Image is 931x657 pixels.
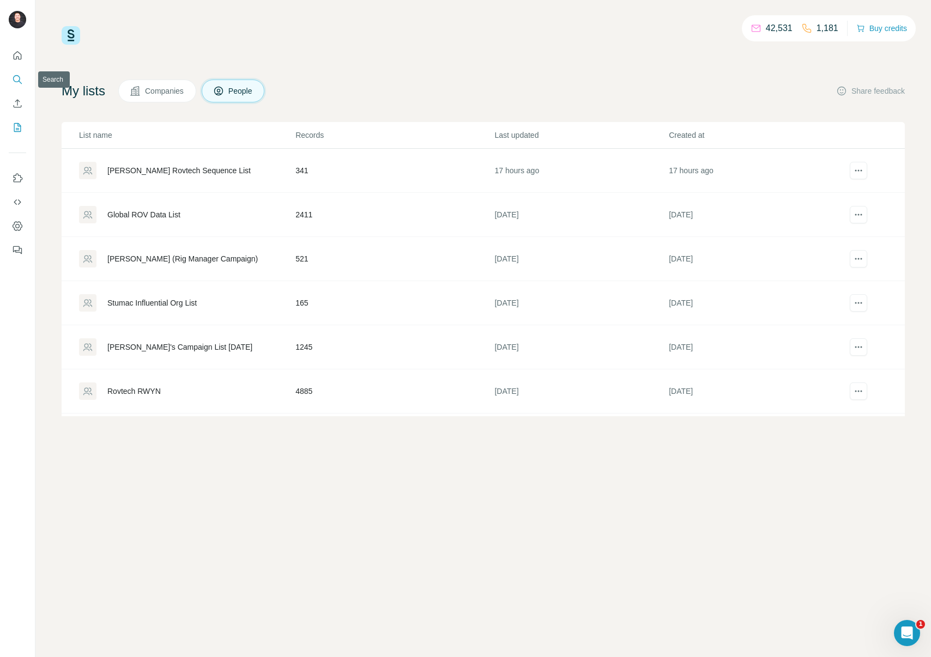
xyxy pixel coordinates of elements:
[62,26,80,45] img: Surfe Logo
[494,281,668,325] td: [DATE]
[295,281,494,325] td: 165
[494,149,668,193] td: 17 hours ago
[107,297,197,308] div: Stumac Influential Org List
[494,369,668,413] td: [DATE]
[295,369,494,413] td: 4885
[295,325,494,369] td: 1245
[228,86,253,96] span: People
[9,94,26,113] button: Enrich CSV
[9,240,26,260] button: Feedback
[836,86,905,96] button: Share feedback
[9,216,26,236] button: Dashboard
[494,193,668,237] td: [DATE]
[894,620,920,646] iframe: Intercom live chat
[916,620,925,629] span: 1
[494,130,668,141] p: Last updated
[295,193,494,237] td: 2411
[494,413,668,458] td: [DATE]
[668,325,843,369] td: [DATE]
[9,46,26,65] button: Quick start
[295,149,494,193] td: 341
[850,294,867,312] button: actions
[9,11,26,28] img: Avatar
[850,250,867,267] button: actions
[107,165,251,176] div: [PERSON_NAME] Rovtech Sequence List
[766,22,793,35] p: 42,531
[850,162,867,179] button: actions
[668,369,843,413] td: [DATE]
[856,21,907,36] button: Buy credits
[107,209,180,220] div: Global ROV Data List
[494,237,668,281] td: [DATE]
[668,413,843,458] td: [DATE]
[668,281,843,325] td: [DATE]
[668,149,843,193] td: 17 hours ago
[817,22,838,35] p: 1,181
[79,130,294,141] p: List name
[494,325,668,369] td: [DATE]
[9,192,26,212] button: Use Surfe API
[107,342,252,352] div: [PERSON_NAME]'s Campaign List [DATE]
[9,70,26,89] button: Search
[850,206,867,223] button: actions
[669,130,842,141] p: Created at
[9,168,26,188] button: Use Surfe on LinkedIn
[145,86,185,96] span: Companies
[850,382,867,400] button: actions
[62,82,105,100] h4: My lists
[295,413,494,458] td: 500
[850,338,867,356] button: actions
[107,253,258,264] div: [PERSON_NAME] (Rig Manager Campaign)
[295,130,493,141] p: Records
[107,386,161,397] div: Rovtech RWYN
[9,118,26,137] button: My lists
[668,237,843,281] td: [DATE]
[295,237,494,281] td: 521
[668,193,843,237] td: [DATE]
